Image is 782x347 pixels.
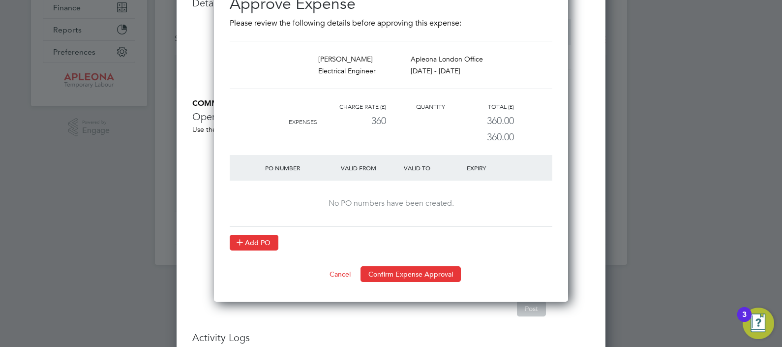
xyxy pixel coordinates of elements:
[317,101,386,113] div: Charge rate (£)
[318,66,376,75] span: Electrical Engineer
[192,331,590,344] h3: Activity Logs
[411,66,460,75] span: [DATE] - [DATE]
[386,101,445,113] div: Quantity
[317,113,386,129] div: 360
[192,125,590,134] p: Use the following section to share any operational communications between Supply Chain participants.
[743,308,774,339] button: Open Resource Center, 3 new notifications
[230,235,278,251] button: Add PO
[742,315,747,327] div: 3
[517,301,546,316] button: Post
[361,266,461,282] button: Confirm Expense Approval
[401,159,464,177] div: Valid To
[318,55,373,63] span: [PERSON_NAME]
[445,113,514,129] div: 360.00
[338,159,401,177] div: Valid From
[263,159,338,177] div: PO Number
[445,101,514,113] div: Total (£)
[411,55,483,63] span: Apleona London Office
[240,198,542,209] div: No PO numbers have been created.
[464,159,527,177] div: Expiry
[322,266,359,282] button: Cancel
[192,98,590,109] h5: COMMUNICATIONS
[487,131,514,143] span: 360.00
[230,17,552,29] p: Please review the following details before approving this expense:
[192,27,270,37] label: PO No
[289,119,317,126] span: Expenses
[192,110,590,123] h3: Operational Communications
